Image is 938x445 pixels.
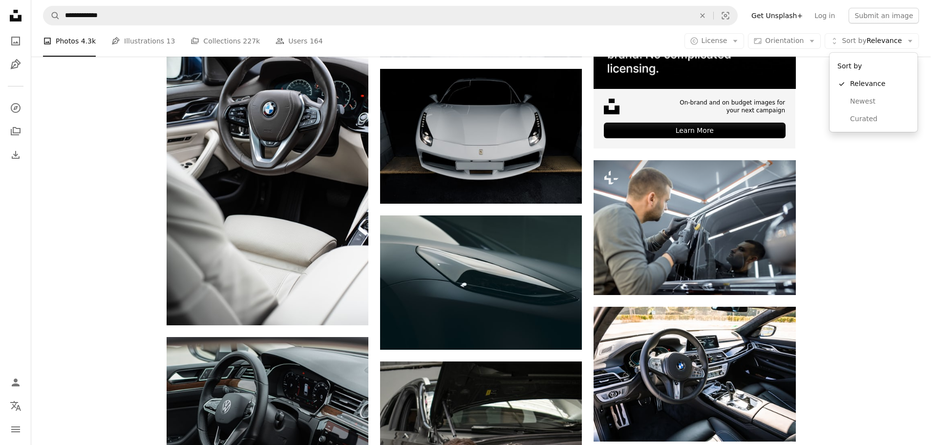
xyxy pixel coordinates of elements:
[842,36,902,46] span: Relevance
[833,57,914,75] div: Sort by
[825,33,919,49] button: Sort byRelevance
[850,79,910,89] span: Relevance
[830,53,917,132] div: Sort byRelevance
[850,97,910,106] span: Newest
[842,37,866,44] span: Sort by
[850,114,910,124] span: Curated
